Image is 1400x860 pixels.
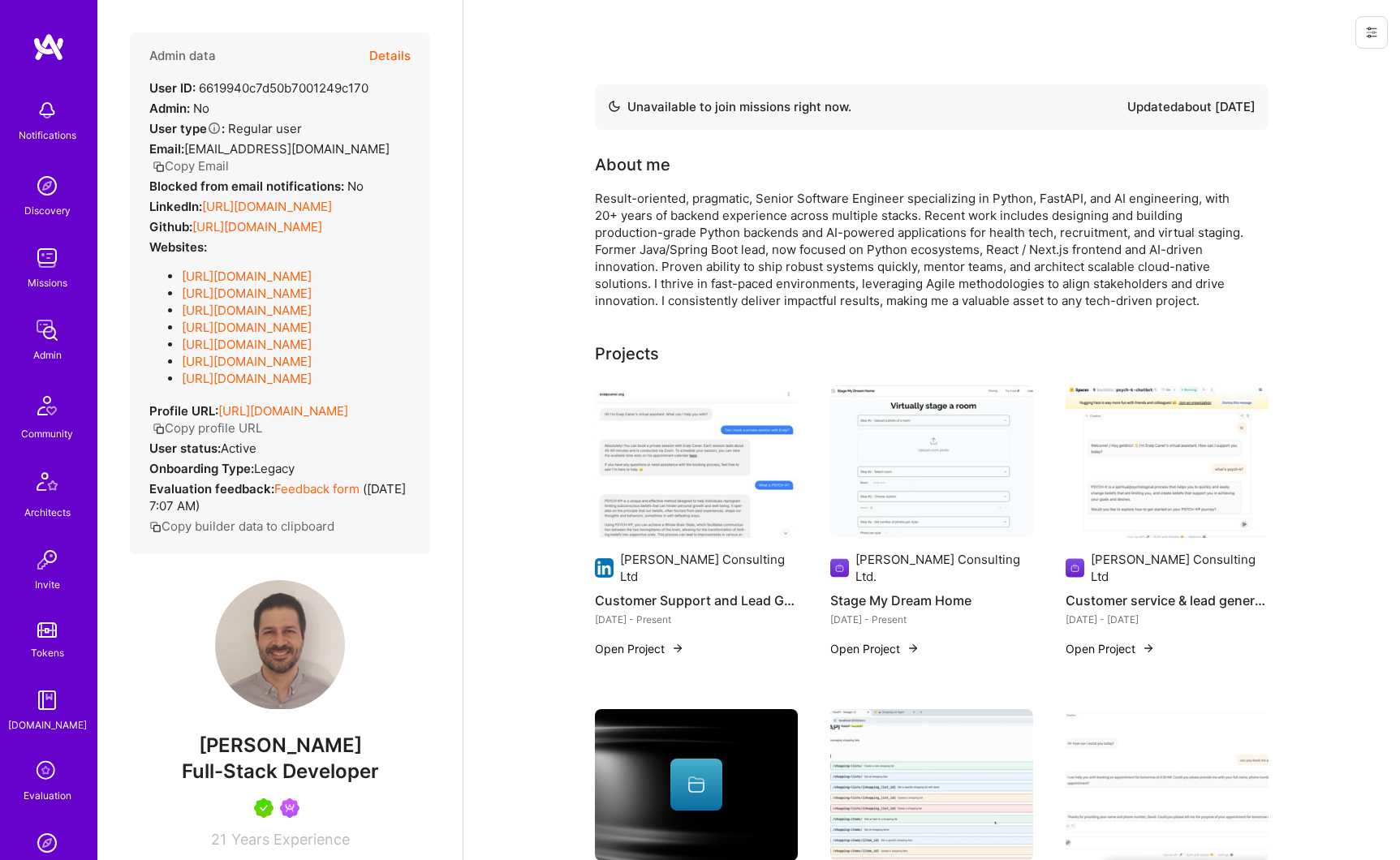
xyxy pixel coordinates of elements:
strong: Admin: [149,101,190,116]
h4: Customer Support and Lead Generator Agent [595,590,798,611]
a: [URL][DOMAIN_NAME] [202,199,332,214]
h4: Admin data [149,49,216,63]
div: Architects [24,504,71,521]
strong: User status: [149,441,221,456]
img: arrow-right [671,642,684,655]
img: Company logo [1066,558,1084,578]
div: Notifications [19,127,76,144]
div: [PERSON_NAME] Consulting Ltd [1091,551,1269,585]
span: Years Experience [231,831,350,848]
div: [PERSON_NAME] Consulting Ltd. [855,551,1033,585]
h4: Customer service & lead generation chatbot [1066,590,1269,611]
img: discovery [31,170,63,202]
strong: LinkedIn: [149,199,202,214]
a: [URL][DOMAIN_NAME] [182,303,312,318]
div: Admin [33,346,62,363]
span: Active [221,441,256,456]
div: Unavailable to join missions right now. [608,97,851,117]
div: Community [21,425,73,442]
strong: User ID: [149,80,196,96]
span: 21 [211,831,226,848]
a: Feedback form [274,481,360,497]
button: Open Project [830,640,920,657]
img: Admin Search [31,827,63,859]
div: Result-oriented, pragmatic, Senior Software Engineer specializing in Python, FastAPI, and AI engi... [595,190,1244,309]
div: Updated about [DATE] [1127,97,1256,117]
div: [DOMAIN_NAME] [8,716,87,733]
a: [URL][DOMAIN_NAME] [182,320,312,335]
i: icon Copy [149,521,162,533]
img: arrow-right [907,642,920,655]
button: Copy Email [153,157,229,174]
img: User Avatar [215,580,345,710]
a: [URL][DOMAIN_NAME] [182,269,312,284]
img: tokens [37,622,57,638]
img: Community [28,386,67,425]
div: Missions [28,274,67,291]
img: arrow-right [1142,642,1155,655]
img: A.Teamer in Residence [254,798,274,818]
img: Been on Mission [280,798,299,818]
span: [PERSON_NAME] [130,733,430,758]
a: [URL][DOMAIN_NAME] [192,219,322,234]
button: Copy profile URL [153,419,262,436]
a: [URL][DOMAIN_NAME] [182,286,312,301]
strong: Profile URL: [149,403,218,419]
img: Company logo [830,558,849,578]
div: No [149,100,209,117]
div: Regular user [149,120,302,137]
div: [DATE] - Present [595,611,798,628]
strong: Github: [149,219,192,234]
strong: Blocked from email notifications: [149,178,347,194]
img: guide book [31,684,63,716]
i: icon Copy [153,423,165,435]
img: bell [31,94,63,127]
strong: Websites: [149,239,207,255]
strong: Evaluation feedback: [149,481,274,497]
span: [EMAIL_ADDRESS][DOMAIN_NAME] [184,141,390,157]
button: Open Project [595,640,684,657]
i: Help [207,121,222,135]
div: [DATE] - Present [830,611,1033,628]
img: Company logo [595,558,614,578]
img: Availability [608,100,621,113]
span: Full-Stack Developer [182,759,379,783]
button: Details [369,32,411,80]
i: icon SelectionTeam [32,756,62,787]
img: Architects [28,465,67,504]
img: Stage My Dream Home [830,385,1033,538]
img: Customer Support and Lead Generator Agent [595,385,798,538]
div: Discovery [24,202,71,219]
div: Projects [595,342,659,366]
div: Tokens [31,644,64,661]
img: teamwork [31,242,63,274]
div: No [149,178,364,195]
div: [DATE] - [DATE] [1066,611,1269,628]
strong: Email: [149,141,184,157]
img: admin teamwork [31,314,63,346]
button: Open Project [1066,640,1155,657]
i: icon Copy [153,161,165,173]
h4: Stage My Dream Home [830,590,1033,611]
strong: User type : [149,121,225,136]
div: 6619940c7d50b7001249c170 [149,80,368,97]
a: [URL][DOMAIN_NAME] [218,403,348,419]
a: [URL][DOMAIN_NAME] [182,354,312,369]
span: legacy [254,461,295,476]
button: Copy builder data to clipboard [149,518,334,535]
a: [URL][DOMAIN_NAME] [182,371,312,386]
div: Evaluation [24,787,71,804]
strong: Onboarding Type: [149,461,254,476]
img: Invite [31,544,63,576]
div: [PERSON_NAME] Consulting Ltd [620,551,798,585]
div: Invite [35,576,60,593]
img: Customer service & lead generation chatbot [1066,385,1269,538]
img: logo [32,32,65,62]
div: ( [DATE] 7:07 AM ) [149,480,411,514]
div: About me [595,153,670,177]
a: [URL][DOMAIN_NAME] [182,337,312,352]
